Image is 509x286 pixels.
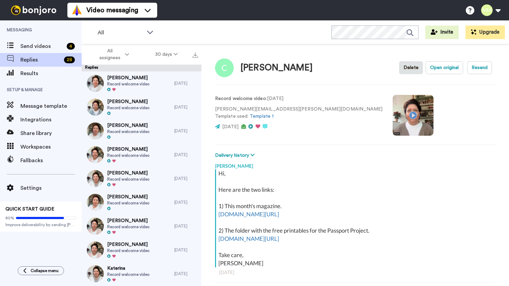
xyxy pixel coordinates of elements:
span: Collapse menu [31,268,59,273]
a: [PERSON_NAME]Record welcome video[DATE] [82,119,201,143]
a: KaterinaRecord welcome video[DATE] [82,262,201,286]
span: Improve deliverability by sending [PERSON_NAME]’s from your own email [5,222,76,228]
strong: Record welcome video [215,96,266,101]
div: Replies [82,65,201,71]
span: Record welcome video [107,176,149,182]
div: [DATE] [174,81,198,86]
a: [DOMAIN_NAME][URL] [218,211,279,218]
span: Record welcome video [107,81,149,87]
a: [PERSON_NAME]Record welcome video[DATE] [82,214,201,238]
img: d71fc6aa-e667-4c4c-aae6-87840436af5f-thumb.jpg [87,265,104,282]
span: Results [20,69,82,78]
span: Record welcome video [107,224,149,230]
span: All assignees [96,48,124,61]
span: [PERSON_NAME] [107,146,149,153]
div: [DATE] [174,271,198,276]
div: [DATE] [174,223,198,229]
span: [PERSON_NAME] [107,170,149,176]
span: Record welcome video [107,248,149,253]
button: Invite [425,26,459,39]
span: [PERSON_NAME] [107,241,149,248]
span: Replies [20,56,61,64]
span: QUICK START GUIDE [5,207,54,212]
span: 80% [5,215,14,221]
div: [PERSON_NAME] [241,63,313,73]
span: [PERSON_NAME] [107,122,149,129]
span: Settings [20,184,82,192]
span: Record welcome video [107,200,149,206]
div: Hi, Here are the two links: 1) This month's magazine. 2) The folder with the free printables for ... [218,169,494,267]
img: 9d046073-c80c-41cf-80b7-68915a98b61b-thumb.jpg [87,122,104,139]
a: [PERSON_NAME]Record welcome video[DATE] [82,71,201,95]
span: Share library [20,129,82,137]
span: [PERSON_NAME] [107,194,149,200]
div: [PERSON_NAME] [215,159,495,169]
span: Send videos [20,42,64,50]
img: 6563a3bf-c9b5-45c3-a9f6-bac19859e4f2-thumb.jpg [87,218,104,235]
button: Delivery history [215,152,257,159]
div: [DATE] [174,176,198,181]
span: Katerina [107,265,149,272]
p: [PERSON_NAME][EMAIL_ADDRESS][PERSON_NAME][DOMAIN_NAME] Template used: [215,106,382,120]
span: Record welcome video [107,153,149,158]
span: [PERSON_NAME] [107,98,149,105]
span: [PERSON_NAME] [107,74,149,81]
img: Image of Clarissa [215,58,234,77]
div: [DATE] [174,247,198,253]
span: Video messaging [86,5,138,15]
div: [DATE] [174,200,198,205]
a: [DOMAIN_NAME][URL] [218,235,279,242]
img: 28daeb50-6a9d-4ed0-8d20-e7f1deb2b80a-thumb.jpg [87,241,104,258]
button: All assignees [83,45,142,64]
a: Template 1 [250,114,274,119]
div: [DATE] [174,152,198,157]
button: 30 days [142,48,191,61]
a: [PERSON_NAME]Record welcome video[DATE] [82,143,201,167]
span: Message template [20,102,82,110]
span: Workspaces [20,143,82,151]
img: bj-logo-header-white.svg [8,5,59,15]
div: 28 [64,56,75,63]
span: Record welcome video [107,129,149,134]
span: Record welcome video [107,272,149,277]
img: b20ea7e7-9991-4487-afd9-631f26426101-thumb.jpg [87,170,104,187]
img: 12e759d0-36d4-450e-a4f8-67658229442c-thumb.jpg [87,194,104,211]
div: [DATE] [174,128,198,134]
a: [PERSON_NAME]Record welcome video[DATE] [82,167,201,190]
a: [PERSON_NAME]Record welcome video[DATE] [82,95,201,119]
button: Collapse menu [18,266,64,275]
p: : [DATE] [215,95,382,102]
span: [PERSON_NAME] [107,217,149,224]
button: Open original [426,61,463,74]
img: 26109a0b-557c-46dd-b36c-750668805b46-thumb.jpg [87,99,104,116]
img: 94460827-2956-4c88-888d-2415cbabfa73-thumb.jpg [87,146,104,163]
div: [DATE] [219,269,491,276]
a: [PERSON_NAME]Record welcome video[DATE] [82,190,201,214]
button: Upgrade [465,26,505,39]
span: Integrations [20,116,82,124]
span: [DATE] [222,124,239,129]
button: Export all results that match these filters now. [191,49,200,60]
div: 4 [67,43,75,50]
span: Record welcome video [107,105,149,111]
img: export.svg [193,52,198,58]
img: 742cfeda-47b5-4091-8bb0-4fc4a73e1d52-thumb.jpg [87,75,104,92]
span: Fallbacks [20,156,82,165]
button: Resend [467,61,492,74]
a: [PERSON_NAME]Record welcome video[DATE] [82,238,201,262]
img: vm-color.svg [71,5,82,16]
button: Delete [399,61,423,74]
div: [DATE] [174,104,198,110]
span: All [98,29,143,37]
